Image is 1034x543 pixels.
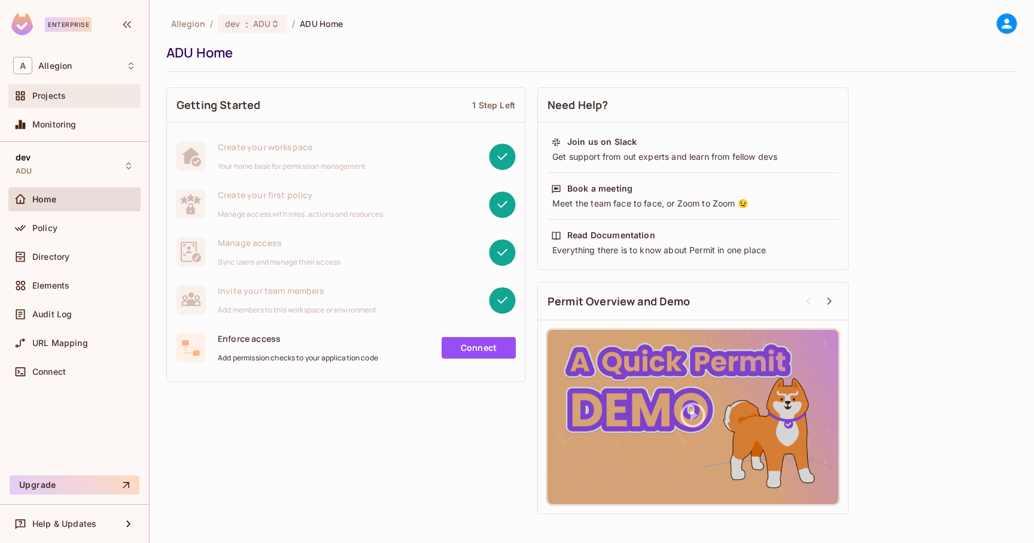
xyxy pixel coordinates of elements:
span: dev [16,153,31,162]
span: Sync users and manage their access [218,257,340,267]
div: Meet the team face to face, or Zoom to Zoom 😉 [551,198,835,210]
span: Add permission checks to your application code [218,353,378,363]
span: Getting Started [177,98,260,113]
span: Manage access [218,237,340,248]
span: URL Mapping [32,338,88,348]
span: A [13,57,32,74]
span: Need Help? [548,98,609,113]
span: Audit Log [32,310,72,319]
div: Read Documentation [567,229,655,241]
span: Enforce access [218,333,378,344]
span: dev [225,18,240,29]
span: Policy [32,223,57,233]
div: Enterprise [45,17,92,32]
span: Home [32,195,57,204]
div: ADU Home [166,44,1011,62]
span: Your home base for permission management [218,162,366,171]
div: Book a meeting [567,183,632,195]
span: ADU [16,166,32,176]
span: Connect [32,367,66,377]
span: Create your first policy [218,189,383,201]
div: 1 Step Left [472,99,515,111]
span: : [245,19,249,29]
div: Join us on Slack [567,136,637,148]
img: SReyMgAAAABJRU5ErkJggg== [11,13,33,35]
span: ADU [253,18,270,29]
div: Everything there is to know about Permit in one place [551,244,835,256]
span: Elements [32,281,69,290]
span: Workspace: Allegion [38,61,72,71]
li: / [292,18,295,29]
span: ADU Home [300,18,343,29]
li: / [210,18,213,29]
span: Create your workspace [218,141,366,153]
span: Manage access with roles, actions and resources [218,210,383,219]
span: Projects [32,91,66,101]
div: Get support from out experts and learn from fellow devs [551,151,835,163]
span: Permit Overview and Demo [548,294,691,309]
span: Monitoring [32,120,77,129]
span: the active workspace [171,18,205,29]
span: Invite your team members [218,285,377,296]
button: Upgrade [10,475,139,495]
span: Directory [32,252,69,262]
span: Add members to this workspace or environment [218,305,377,315]
span: Help & Updates [32,519,96,529]
a: Connect [442,337,516,359]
